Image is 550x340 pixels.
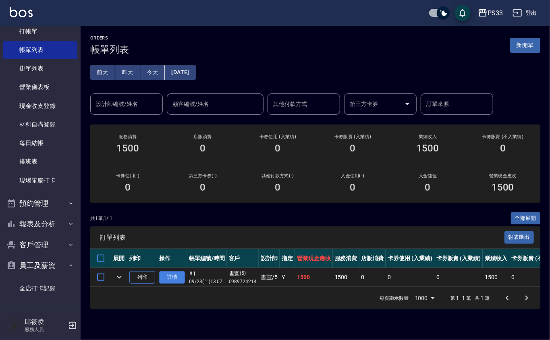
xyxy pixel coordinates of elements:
[175,173,230,178] h2: 第三方卡券(-)
[200,182,205,193] h3: 0
[115,65,140,80] button: 昨天
[3,234,77,255] button: 客戶管理
[113,271,125,283] button: expand row
[3,171,77,190] a: 現場電腦打卡
[227,249,259,268] th: 客戶
[275,143,280,154] h3: 0
[400,134,456,139] h2: 業績收入
[359,249,386,268] th: 店販消費
[325,173,380,178] h2: 入金使用(-)
[333,268,359,287] td: 1500
[295,249,333,268] th: 營業現金應收
[400,173,456,178] h2: 入金儲值
[129,271,155,284] button: 列印
[90,65,115,80] button: 前天
[6,317,23,334] img: Person
[3,115,77,134] a: 材料自購登錄
[483,268,509,287] td: 1500
[187,268,227,287] td: #1
[325,134,380,139] h2: 卡券販賣 (入業績)
[175,134,230,139] h2: 店販消費
[3,97,77,115] a: 現金收支登錄
[359,268,386,287] td: 0
[90,35,129,41] h2: ORDERS
[3,255,77,276] button: 員工及薪資
[3,152,77,171] a: 排班表
[229,278,257,285] p: 0989724214
[90,215,112,222] p: 共 1 筆, 1 / 1
[475,173,531,178] h2: 營業現金應收
[434,268,483,287] td: 0
[401,97,414,110] button: Open
[200,143,205,154] h3: 0
[350,143,356,154] h3: 0
[189,278,225,285] p: 09/23 (二) 13:07
[111,249,127,268] th: 展開
[295,268,333,287] td: 1500
[450,294,490,302] p: 第 1–1 筆 共 1 筆
[240,270,246,278] p: (5)
[412,287,438,309] div: 1000
[157,249,187,268] th: 操作
[25,318,66,326] h5: 邱筱凌
[259,249,280,268] th: 設計師
[3,22,77,41] a: 打帳單
[159,271,185,284] a: 詳情
[100,134,156,139] h3: 服務消費
[3,134,77,152] a: 每日結帳
[3,78,77,96] a: 營業儀表板
[10,7,33,17] img: Logo
[3,214,77,234] button: 報表及分析
[100,234,504,242] span: 訂單列表
[259,268,280,287] td: 書宜 /5
[455,5,471,21] button: save
[116,143,139,154] h3: 1500
[3,59,77,78] a: 掛單列表
[165,65,195,80] button: [DATE]
[250,134,305,139] h2: 卡券使用 (入業績)
[417,143,439,154] h3: 1500
[229,270,257,278] div: 書宜
[475,134,531,139] h2: 卡券販賣 (不入業績)
[250,173,305,178] h2: 其他付款方式(-)
[511,212,541,225] button: 全部展開
[509,6,540,21] button: 登出
[483,249,509,268] th: 業績收入
[280,249,295,268] th: 指定
[3,279,77,298] a: 全店打卡記錄
[500,143,506,154] h3: 0
[90,44,129,55] h3: 帳單列表
[3,193,77,214] button: 預約管理
[504,233,534,241] a: 報表匯出
[386,268,434,287] td: 0
[504,231,534,244] button: 報表匯出
[380,294,409,302] p: 每頁顯示數量
[25,326,66,333] p: 服務人員
[280,268,295,287] td: Y
[3,41,77,59] a: 帳單列表
[492,182,514,193] h3: 1500
[125,182,131,193] h3: 0
[100,173,156,178] h2: 卡券使用(-)
[434,249,483,268] th: 卡券販賣 (入業績)
[386,249,434,268] th: 卡券使用 (入業績)
[140,65,165,80] button: 今天
[425,182,431,193] h3: 0
[488,8,503,18] div: PS33
[333,249,359,268] th: 服務消費
[187,249,227,268] th: 帳單編號/時間
[350,182,356,193] h3: 0
[475,5,506,21] button: PS33
[510,41,540,49] a: 新開單
[510,38,540,53] button: 新開單
[275,182,280,193] h3: 0
[127,249,157,268] th: 列印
